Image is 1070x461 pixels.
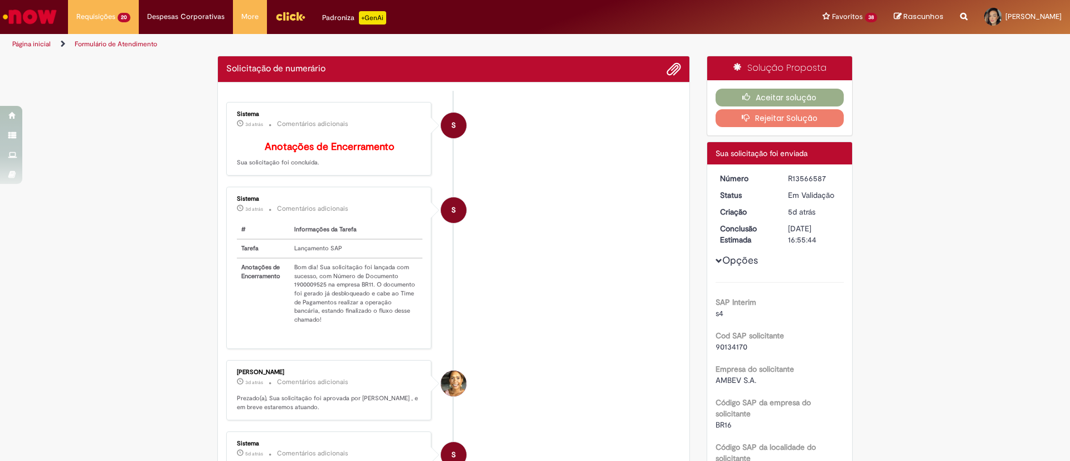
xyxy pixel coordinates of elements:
div: [DATE] 16:55:44 [788,223,840,245]
small: Comentários adicionais [277,449,348,458]
span: 90134170 [716,342,747,352]
span: 5d atrás [788,207,815,217]
th: Anotações de Encerramento [237,258,290,329]
b: Código SAP da empresa do solicitante [716,397,811,419]
td: Lançamento SAP [290,239,422,258]
div: Solução Proposta [707,56,853,80]
div: [PERSON_NAME] [237,369,422,376]
a: Formulário de Atendimento [75,40,157,48]
p: Sua solicitação foi concluída. [237,142,422,167]
span: More [241,11,259,22]
div: 25/09/2025 13:20:56 [788,206,840,217]
th: # [237,221,290,239]
button: Rejeitar Solução [716,109,844,127]
button: Adicionar anexos [667,62,681,76]
b: Cod SAP solicitante [716,331,784,341]
span: Rascunhos [903,11,943,22]
ul: Trilhas de página [8,34,705,55]
span: 3d atrás [245,379,263,386]
span: 20 [118,13,130,22]
small: Comentários adicionais [277,377,348,387]
b: SAP Interim [716,297,756,307]
img: click_logo_yellow_360x200.png [275,8,305,25]
td: Bom dia! Sua solicitação foi lançada com sucesso, com Número de Documento 1900009525 na empresa B... [290,258,422,329]
div: Sistema [237,196,422,202]
dt: Número [712,173,780,184]
span: [PERSON_NAME] [1005,12,1062,21]
b: Anotações de Encerramento [265,140,395,153]
span: s4 [716,308,723,318]
p: +GenAi [359,11,386,25]
span: 5d atrás [245,450,263,457]
span: 38 [865,13,877,22]
time: 25/09/2025 13:25:18 [245,450,263,457]
small: Comentários adicionais [277,119,348,129]
dt: Conclusão Estimada [712,223,780,245]
button: Aceitar solução [716,89,844,106]
span: Despesas Corporativas [147,11,225,22]
time: 25/09/2025 13:20:56 [788,207,815,217]
th: Tarefa [237,239,290,258]
b: Empresa do solicitante [716,364,794,374]
span: Requisições [76,11,115,22]
span: 3d atrás [245,206,263,212]
dt: Status [712,190,780,201]
span: BR16 [716,420,732,430]
div: Padroniza [322,11,386,25]
th: Informações da Tarefa [290,221,422,239]
span: Favoritos [832,11,863,22]
time: 26/09/2025 18:43:54 [245,379,263,386]
p: Prezado(a), Sua solicitação foi aprovada por [PERSON_NAME] , e em breve estaremos atuando. [237,394,422,411]
div: Em Validação [788,190,840,201]
span: S [451,197,456,224]
div: R13566587 [788,173,840,184]
a: Rascunhos [894,12,943,22]
time: 27/09/2025 09:06:50 [245,121,263,128]
div: System [441,113,466,138]
div: Ana Flavia Silva Moreira [441,371,466,396]
h2: Solicitação de numerário Histórico de tíquete [226,64,325,74]
span: Sua solicitação foi enviada [716,148,808,158]
small: Comentários adicionais [277,204,348,213]
time: 27/09/2025 09:06:48 [245,206,263,212]
span: S [451,112,456,139]
div: System [441,197,466,223]
div: Sistema [237,111,422,118]
a: Página inicial [12,40,51,48]
span: AMBEV S.A. [716,375,756,385]
div: Sistema [237,440,422,447]
span: 3d atrás [245,121,263,128]
img: ServiceNow [1,6,59,28]
dt: Criação [712,206,780,217]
